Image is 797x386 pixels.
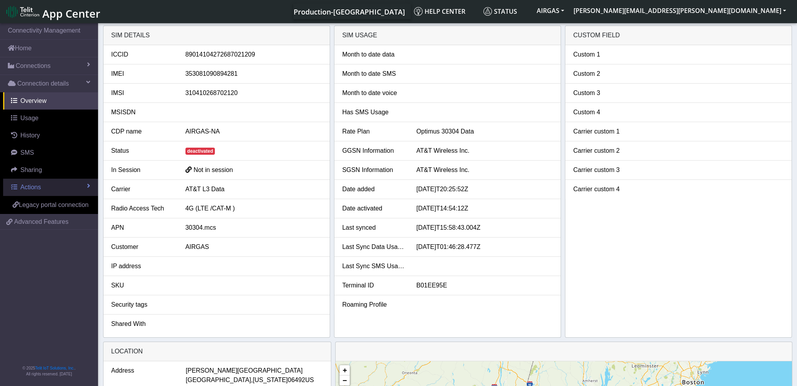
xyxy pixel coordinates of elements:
[410,146,559,155] div: AT&T Wireless Inc.
[103,342,331,361] div: LOCATION
[180,185,328,194] div: AT&T L3 Data
[105,319,180,329] div: Shared With
[105,69,180,79] div: IMEI
[105,185,180,194] div: Carrier
[3,127,98,144] a: History
[180,204,328,213] div: 4G (LTE /CAT-M )
[567,108,641,117] div: Custom 4
[180,127,328,136] div: AIRGAS-NA
[20,132,40,139] span: History
[3,92,98,110] a: Overview
[336,262,410,271] div: Last Sync SMS Usage
[336,108,410,117] div: Has SMS Usage
[105,50,180,59] div: ICCID
[293,4,405,19] a: Your current platform instance
[336,88,410,98] div: Month to date voice
[105,223,180,232] div: APN
[339,375,350,386] a: Zoom out
[3,161,98,179] a: Sharing
[483,7,492,16] img: status.svg
[410,185,559,194] div: [DATE]T20:25:52Z
[185,148,215,155] span: deactivated
[480,4,532,19] a: Status
[336,300,410,309] div: Roaming Profile
[186,366,303,375] span: [PERSON_NAME][GEOGRAPHIC_DATA]
[567,146,641,155] div: Carrier custom 2
[105,300,180,309] div: Security tags
[105,281,180,290] div: SKU
[336,127,410,136] div: Rate Plan
[336,50,410,59] div: Month to date data
[105,262,180,271] div: IP address
[3,179,98,196] a: Actions
[194,166,233,173] span: Not in session
[567,88,641,98] div: Custom 3
[14,217,69,227] span: Advanced Features
[180,223,328,232] div: 30304.mcs
[180,50,328,59] div: 89014104272687021209
[411,4,480,19] a: Help center
[105,108,180,117] div: MSISDN
[294,7,405,16] span: Production-[GEOGRAPHIC_DATA]
[410,281,559,290] div: B01EE95E
[180,88,328,98] div: 310410268702120
[3,110,98,127] a: Usage
[567,165,641,175] div: Carrier custom 3
[105,127,180,136] div: CDP name
[567,185,641,194] div: Carrier custom 4
[42,6,100,21] span: App Center
[186,375,253,385] span: [GEOGRAPHIC_DATA],
[483,7,517,16] span: Status
[105,366,180,385] div: Address
[336,146,410,155] div: GGSN Information
[567,69,641,79] div: Custom 2
[20,166,42,173] span: Sharing
[567,127,641,136] div: Carrier custom 1
[19,201,89,208] span: Legacy portal connection
[103,26,330,45] div: SIM details
[288,375,305,385] span: 06492
[567,50,641,59] div: Custom 1
[410,204,559,213] div: [DATE]T14:54:12Z
[20,97,47,104] span: Overview
[410,223,559,232] div: [DATE]T15:58:43.004Z
[105,242,180,252] div: Customer
[336,185,410,194] div: Date added
[6,3,99,20] a: App Center
[565,26,792,45] div: Custom field
[105,146,180,155] div: Status
[336,165,410,175] div: SGSN Information
[17,79,69,88] span: Connection details
[6,5,39,18] img: logo-telit-cinterion-gw-new.png
[334,26,561,45] div: SIM usage
[105,204,180,213] div: Radio Access Tech
[414,7,465,16] span: Help center
[532,4,569,18] button: AIRGAS
[410,242,559,252] div: [DATE]T01:46:28.477Z
[20,115,38,121] span: Usage
[16,61,51,71] span: Connections
[336,223,410,232] div: Last synced
[105,165,180,175] div: In Session
[35,366,74,370] a: Telit IoT Solutions, Inc.
[20,149,34,156] span: SMS
[336,69,410,79] div: Month to date SMS
[339,365,350,375] a: Zoom in
[336,281,410,290] div: Terminal ID
[105,88,180,98] div: IMSI
[336,242,410,252] div: Last Sync Data Usage
[410,127,559,136] div: Optimus 30304 Data
[414,7,423,16] img: knowledge.svg
[253,375,288,385] span: [US_STATE]
[569,4,791,18] button: [PERSON_NAME][EMAIL_ADDRESS][PERSON_NAME][DOMAIN_NAME]
[180,242,328,252] div: AIRGAS
[180,69,328,79] div: 353081090894281
[305,375,314,385] span: US
[336,204,410,213] div: Date activated
[410,165,559,175] div: AT&T Wireless Inc.
[20,184,41,190] span: Actions
[3,144,98,161] a: SMS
